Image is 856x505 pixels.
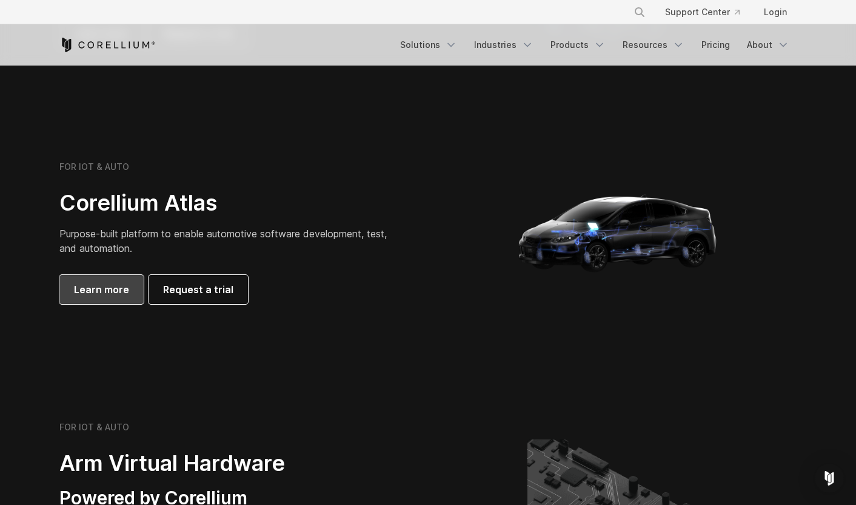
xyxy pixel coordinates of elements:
span: Request a trial [163,282,233,297]
a: Industries [467,34,541,56]
span: Learn more [74,282,129,297]
div: Open Intercom Messenger [815,464,844,493]
button: Search [629,1,650,23]
h2: Arm Virtual Hardware [59,450,399,477]
a: Resources [615,34,692,56]
a: Pricing [694,34,737,56]
h2: Corellium Atlas [59,189,399,217]
a: Support Center [655,1,749,23]
a: Learn more [59,275,144,304]
h6: FOR IOT & AUTO [59,422,129,433]
div: Navigation Menu [619,1,797,23]
div: Navigation Menu [393,34,797,56]
span: Purpose-built platform to enable automotive software development, test, and automation. [59,228,387,254]
a: Request a trial [149,275,248,304]
img: Corellium_Hero_Atlas_alt [497,111,740,354]
a: About [740,34,797,56]
a: Products [543,34,613,56]
a: Login [754,1,797,23]
h6: FOR IOT & AUTO [59,161,129,172]
a: Corellium Home [59,38,156,52]
a: Solutions [393,34,464,56]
